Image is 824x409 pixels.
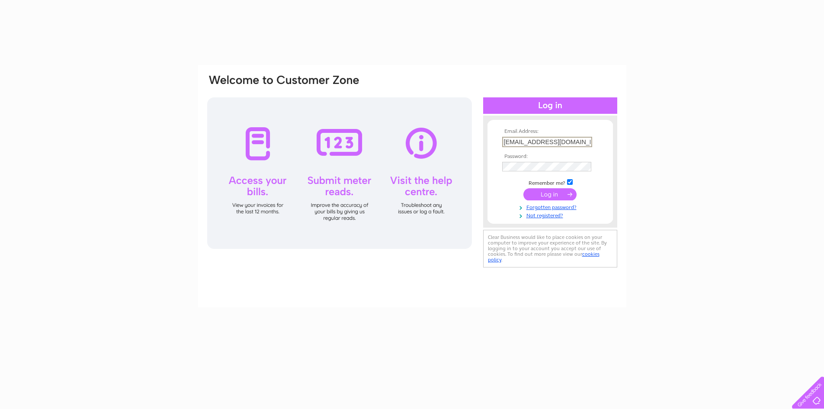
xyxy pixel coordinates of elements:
th: Password: [500,154,600,160]
a: Not registered? [502,211,600,219]
input: Submit [523,188,577,200]
th: Email Address: [500,129,600,135]
a: cookies policy [488,251,600,263]
a: Forgotten password? [502,203,600,211]
td: Remember me? [500,178,600,187]
div: Clear Business would like to place cookies on your computer to improve your experience of the sit... [483,230,617,267]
